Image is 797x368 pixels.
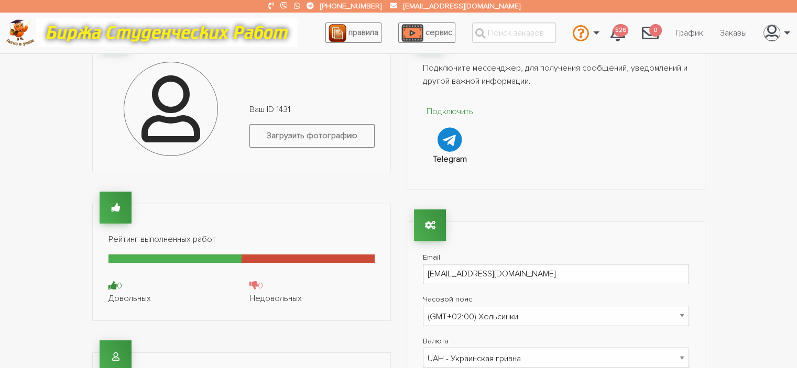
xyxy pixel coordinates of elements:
[602,19,634,47] a: 526
[108,292,234,305] div: Довольных
[472,23,556,43] input: Поиск заказов
[425,27,452,38] span: сервис
[348,27,378,38] span: правила
[249,124,375,148] label: Загрузить фотографию
[423,105,478,119] p: Подключить
[242,103,383,156] div: Ваш ID 1431
[6,19,35,46] img: logo-c4363faeb99b52c628a42810ed6dfb4293a56d4e4775eb116515dfe7f33672af.png
[249,280,375,292] div: 0
[249,292,375,305] div: Недовольных
[423,105,478,152] a: Подключить
[613,24,628,37] span: 526
[433,154,467,164] strong: Telegram
[667,23,712,43] a: График
[108,233,375,247] p: Рейтинг выполненных работ
[423,62,689,88] p: Подключите мессенджер, для получения сообщений, уведомлений и другой важной информации.
[634,19,667,47] a: 0
[36,18,298,47] img: motto-12e01f5a76059d5f6a28199ef077b1f78e012cfde436ab5cf1d4517935686d32.gif
[401,24,423,42] img: play_icon-49f7f135c9dc9a03216cfdbccbe1e3994649169d890fb554cedf0eac35a01ba8.png
[403,2,520,10] a: [EMAIL_ADDRESS][DOMAIN_NAME]
[320,2,381,10] a: [PHONE_NUMBER]
[398,23,455,43] a: сервис
[423,293,689,306] label: Часовой пояс
[649,24,662,37] span: 0
[423,334,689,348] label: Валюта
[423,251,689,264] label: Email
[712,23,755,43] a: Заказы
[325,23,381,43] a: правила
[329,24,346,42] img: agreement_icon-feca34a61ba7f3d1581b08bc946b2ec1ccb426f67415f344566775c155b7f62c.png
[108,280,234,292] div: 0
